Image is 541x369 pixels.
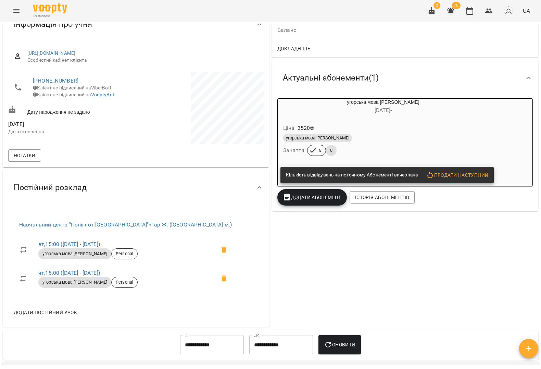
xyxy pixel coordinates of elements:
span: Клієнт не підписаний на ! [33,92,116,97]
span: [DATE] - [375,107,392,113]
button: угорська мова [PERSON_NAME][DATE]- Ціна3520₴угорська мова [PERSON_NAME]Заняття80 [278,99,489,164]
span: угорська мова [PERSON_NAME] [38,279,111,285]
span: Personal [112,279,137,285]
div: Кількість відвідувань на поточному Абонементі вичерпана [286,169,418,181]
button: Докладніше [275,42,313,55]
span: Особистий кабінет клієнта [27,57,258,64]
button: Menu [8,3,25,19]
span: Баланс [277,26,468,34]
span: Видалити приватний урок Тар Ж. (угорськ. м.) чт 15:00 клієнта Вітковська Ірина [216,270,232,287]
button: Оновити [318,335,361,354]
a: Навчальний центр "Поліглот-[GEOGRAPHIC_DATA]"»Тар Ж. ([GEOGRAPHIC_DATA] м.) [19,221,232,228]
span: Продати наступний [426,171,488,179]
button: Історія абонементів [350,191,415,204]
span: Personal [112,251,137,257]
button: Нотатки [8,149,41,162]
span: [DATE] [8,120,135,128]
span: Нотатки [14,151,36,160]
span: Постійний розклад [14,182,87,193]
span: UA [523,7,530,14]
h6: Заняття [283,146,304,155]
span: 2 [433,2,440,9]
a: чт,15:00 ([DATE] - [DATE]) [38,270,100,276]
span: Інформація про учня [14,19,92,29]
div: Постійний розклад [3,170,269,205]
span: Видалити приватний урок Тар Ж. (угорськ. м.) вт 15:00 клієнта Вітковська Ірина [216,242,232,258]
a: вт,15:00 ([DATE] - [DATE]) [38,241,100,247]
a: [PHONE_NUMBER] [33,77,78,84]
button: Продати наступний [423,169,491,181]
span: 0 [326,147,337,153]
button: UA [520,4,533,17]
span: Оновити [324,341,355,349]
span: For Business [33,14,67,19]
h6: Ціна [283,123,295,133]
img: avatar_s.png [504,6,513,16]
p: Дата створення [8,128,135,135]
span: Додати Абонемент [283,193,341,201]
button: Додати постійний урок [11,306,80,319]
span: 8 [315,147,326,153]
span: угорська мова [PERSON_NAME] [38,251,111,257]
span: 76 [452,2,461,9]
span: Актуальні абонементи ( 1 ) [283,73,379,83]
span: угорська мова [PERSON_NAME] [283,135,352,141]
span: Клієнт не підписаний на ViberBot! [33,85,111,90]
span: Додати постійний урок [14,308,77,317]
a: [URL][DOMAIN_NAME] [27,50,76,56]
p: 3520 ₴ [298,124,314,132]
button: Додати Абонемент [277,189,347,206]
div: угорська мова [PERSON_NAME] [278,99,489,115]
span: Докладніше [277,45,310,53]
div: Дату народження не задано [7,104,136,117]
span: Історія абонементів [355,193,409,201]
div: Актуальні абонементи(1) [272,60,538,96]
img: Voopty Logo [33,3,67,13]
a: VooptyBot [91,92,114,97]
div: Інформація про учня [3,7,269,42]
